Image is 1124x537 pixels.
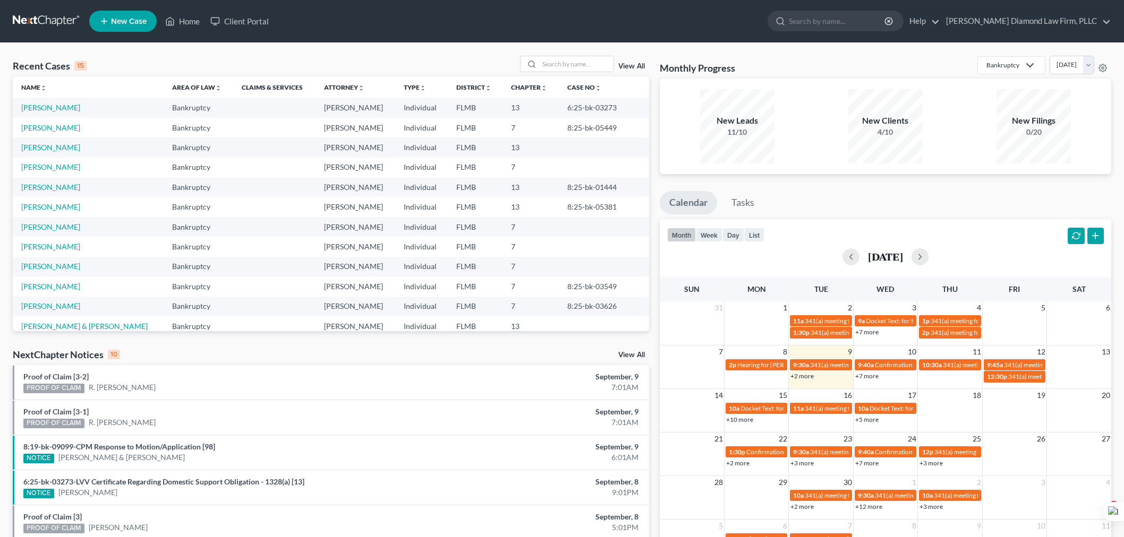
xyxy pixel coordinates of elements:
a: +7 more [855,459,879,467]
td: Individual [395,177,448,197]
a: Calendar [660,191,717,214]
span: 341(a) meeting for [PERSON_NAME] [805,317,907,325]
div: 7:01AM [440,417,638,428]
span: 341(a) meeting for [PERSON_NAME] [1008,373,1111,380]
a: 8:19-bk-09099-CPM Response to Motion/Application [98] [23,442,215,451]
button: week [696,228,722,242]
span: 23 [842,432,853,445]
td: Individual [395,316,448,336]
span: 10 [907,345,917,358]
td: 6:25-bk-03273 [559,98,649,117]
span: Fri [1009,284,1020,293]
td: [PERSON_NAME] [316,276,395,296]
i: unfold_more [541,85,547,91]
i: unfold_more [215,85,222,91]
td: Bankruptcy [164,257,233,276]
a: R. [PERSON_NAME] [89,417,156,428]
a: [PERSON_NAME] [21,262,80,271]
td: FLMB [448,217,503,237]
div: September, 9 [440,371,638,382]
span: 341(a) meeting for [PERSON_NAME] [805,404,907,412]
td: FLMB [448,297,503,316]
a: Proof of Claim [3-2] [23,372,89,381]
div: PROOF OF CLAIM [23,419,84,428]
a: +2 more [790,372,814,380]
td: Individual [395,118,448,137]
td: FLMB [448,276,503,296]
span: 7 [718,345,724,358]
i: unfold_more [420,85,426,91]
a: [PERSON_NAME] [58,487,117,498]
span: 341(a) meeting for [PERSON_NAME] [805,491,907,499]
span: Tue [814,284,828,293]
td: FLMB [448,197,503,216]
span: 2p [729,361,736,369]
td: 7 [503,237,558,256]
td: 13 [503,197,558,216]
a: +3 more [790,459,814,467]
span: Thu [942,284,958,293]
span: 9 [976,519,982,532]
span: 3 [1040,476,1046,489]
div: Bankruptcy [986,60,1019,70]
span: 25 [972,432,982,445]
span: Docket Text: for [PERSON_NAME] St [PERSON_NAME] [PERSON_NAME] [870,404,1073,412]
td: 7 [503,118,558,137]
input: Search by name... [789,11,886,31]
div: 11/10 [700,127,774,137]
td: FLMB [448,158,503,177]
td: Bankruptcy [164,276,233,296]
span: 29 [778,476,788,489]
td: FLMB [448,257,503,276]
span: 6 [782,519,788,532]
a: Typeunfold_more [404,83,426,91]
td: [PERSON_NAME] [316,217,395,237]
a: +2 more [726,459,750,467]
td: Bankruptcy [164,316,233,336]
td: [PERSON_NAME] [316,118,395,137]
span: Sat [1072,284,1086,293]
div: New Clients [848,115,923,127]
td: Bankruptcy [164,98,233,117]
td: Individual [395,297,448,316]
span: 1:30p [793,328,810,336]
span: 341(a) meeting for [PERSON_NAME] [1004,361,1106,369]
span: 8 [782,345,788,358]
i: unfold_more [485,85,491,91]
span: 9:45a [987,361,1003,369]
a: Case Nounfold_more [567,83,601,91]
div: September, 8 [440,512,638,522]
td: Bankruptcy [164,297,233,316]
a: [PERSON_NAME] [21,162,80,171]
button: day [722,228,744,242]
span: Hearing for [PERSON_NAME] [737,361,820,369]
span: 341(a) meeting for [PERSON_NAME] [810,448,913,456]
td: FLMB [448,237,503,256]
span: 1 [911,476,917,489]
td: Individual [395,257,448,276]
td: 8:25-bk-01444 [559,177,649,197]
span: 20 [1101,389,1111,402]
td: Bankruptcy [164,217,233,237]
span: 9:30a [793,361,809,369]
td: Bankruptcy [164,158,233,177]
a: Home [160,12,205,31]
a: [PERSON_NAME] [21,242,80,251]
td: Bankruptcy [164,177,233,197]
td: 13 [503,316,558,336]
span: 28 [713,476,724,489]
span: 14 [713,389,724,402]
a: Chapterunfold_more [511,83,547,91]
a: +5 more [855,415,879,423]
div: PROOF OF CLAIM [23,384,84,393]
span: 341(a) meeting for [PERSON_NAME] [934,491,1036,499]
span: 30 [842,476,853,489]
span: 5 [718,519,724,532]
span: 10:30a [922,361,942,369]
span: 10a [729,404,739,412]
span: 341(a) meeting for [PERSON_NAME] [811,328,913,336]
span: 10a [922,491,933,499]
span: Confirmation Hearing for [PERSON_NAME] [875,448,997,456]
a: [PERSON_NAME] & [PERSON_NAME] [21,322,148,331]
td: Bankruptcy [164,137,233,157]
